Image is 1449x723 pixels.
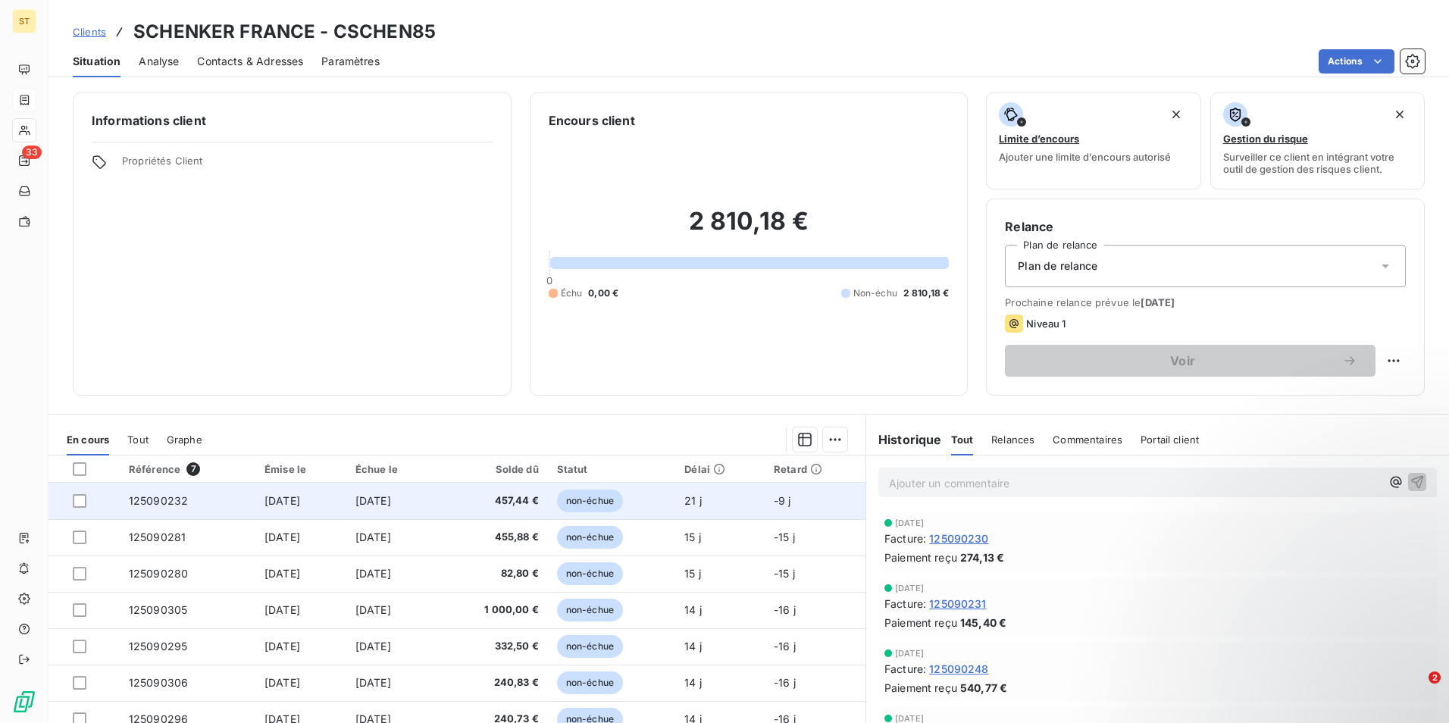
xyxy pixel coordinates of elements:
iframe: Intercom notifications message [1146,576,1449,682]
span: 125090305 [129,603,187,616]
span: non-échue [557,635,623,658]
span: Niveau 1 [1026,318,1066,330]
div: ST [12,9,36,33]
div: Délai [684,463,756,475]
div: Référence [129,462,246,476]
div: Solde dû [447,463,539,475]
span: 145,40 € [960,615,1006,631]
span: 0 [546,274,552,286]
button: Gestion du risqueSurveiller ce client en intégrant votre outil de gestion des risques client. [1210,92,1425,189]
span: -16 j [774,640,796,653]
span: non-échue [557,599,623,621]
span: Facture : [884,596,926,612]
span: -15 j [774,531,795,543]
h6: Historique [866,430,942,449]
span: [DATE] [355,676,391,689]
span: non-échue [557,526,623,549]
span: 2 810,18 € [903,286,950,300]
span: [DATE] [355,531,391,543]
span: [DATE] [355,603,391,616]
span: Propriétés Client [122,155,493,176]
span: -16 j [774,603,796,616]
span: Facture : [884,531,926,546]
span: 15 j [684,567,701,580]
span: -15 j [774,567,795,580]
a: Clients [73,24,106,39]
div: Échue le [355,463,429,475]
h2: 2 810,18 € [549,206,950,252]
span: 15 j [684,531,701,543]
span: 14 j [684,676,702,689]
span: [DATE] [264,567,300,580]
span: Paiement reçu [884,615,957,631]
span: [DATE] [895,584,924,593]
span: Portail client [1141,433,1199,446]
span: non-échue [557,671,623,694]
span: 1 000,00 € [447,602,539,618]
span: 14 j [684,640,702,653]
span: 125090295 [129,640,187,653]
span: Paramètres [321,54,380,69]
span: [DATE] [264,676,300,689]
span: [DATE] [355,567,391,580]
span: 125090232 [129,494,188,507]
span: Gestion du risque [1223,133,1308,145]
span: 125090280 [129,567,188,580]
span: Relances [991,433,1034,446]
span: [DATE] [1141,296,1175,308]
span: Paiement reçu [884,549,957,565]
span: 457,44 € [447,493,539,509]
span: 125090230 [929,531,988,546]
span: Paiement reçu [884,680,957,696]
span: 14 j [684,603,702,616]
span: 125090281 [129,531,186,543]
div: Retard [774,463,856,475]
span: 455,88 € [447,530,539,545]
span: -9 j [774,494,791,507]
span: 274,13 € [960,549,1004,565]
span: 540,77 € [960,680,1007,696]
span: Facture : [884,661,926,677]
span: Échu [561,286,583,300]
h3: SCHENKER FRANCE - CSCHEN85 [133,18,436,45]
span: Commentaires [1053,433,1122,446]
span: Voir [1023,355,1342,367]
span: Surveiller ce client en intégrant votre outil de gestion des risques client. [1223,151,1412,175]
span: 125090248 [929,661,988,677]
span: Ajouter une limite d’encours autorisé [999,151,1171,163]
div: Statut [557,463,667,475]
span: Limite d’encours [999,133,1079,145]
span: Analyse [139,54,179,69]
button: Limite d’encoursAjouter une limite d’encours autorisé [986,92,1200,189]
h6: Informations client [92,111,493,130]
img: Logo LeanPay [12,690,36,714]
span: [DATE] [264,531,300,543]
span: Prochaine relance prévue le [1005,296,1406,308]
iframe: Intercom live chat [1397,671,1434,708]
button: Actions [1319,49,1394,74]
span: 2 [1429,671,1441,684]
span: Situation [73,54,120,69]
span: Graphe [167,433,202,446]
span: [DATE] [264,494,300,507]
span: Non-échu [853,286,897,300]
span: 82,80 € [447,566,539,581]
span: -16 j [774,676,796,689]
span: non-échue [557,562,623,585]
span: [DATE] [895,714,924,723]
span: Contacts & Adresses [197,54,303,69]
h6: Encours client [549,111,635,130]
span: En cours [67,433,109,446]
span: [DATE] [355,640,391,653]
span: [DATE] [895,649,924,658]
span: 33 [22,146,42,159]
span: 7 [186,462,200,476]
span: Clients [73,26,106,38]
div: Émise le [264,463,337,475]
span: [DATE] [355,494,391,507]
span: [DATE] [895,518,924,527]
span: 125090306 [129,676,188,689]
h6: Relance [1005,218,1406,236]
span: [DATE] [264,640,300,653]
span: 332,50 € [447,639,539,654]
